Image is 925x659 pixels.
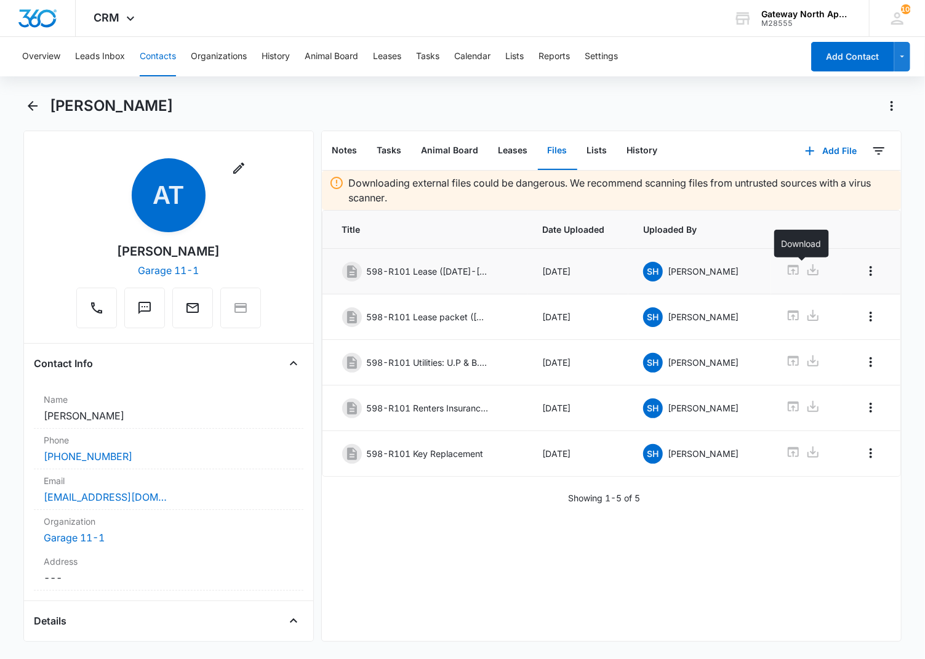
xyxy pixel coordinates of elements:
[44,570,294,585] dd: ---
[138,264,199,277] a: Garage 11-1
[367,265,490,278] p: 598-R101 Lease ([DATE]-[DATE])
[861,261,881,281] button: Overflow Menu
[412,132,489,170] button: Animal Board
[367,310,490,323] p: 598-R101 Lease packet ([DATE])
[505,37,524,76] button: Lists
[284,611,303,631] button: Close
[305,37,358,76] button: Animal Board
[44,532,105,544] a: Garage 11-1
[140,37,176,76] button: Contacts
[44,449,132,464] a: [PHONE_NUMBER]
[869,141,889,161] button: Filters
[643,307,663,327] span: SH
[342,223,513,236] span: Title
[34,429,303,469] div: Phone[PHONE_NUMBER]
[34,388,303,429] div: Name[PERSON_NAME]
[861,443,881,463] button: Overflow Menu
[882,96,902,116] button: Actions
[643,223,756,236] span: Uploaded By
[367,356,490,369] p: 598-R101 Utilities: U.P & B.H.E ([DATE])
[539,37,570,76] button: Reports
[527,431,628,477] td: [DATE]
[34,613,66,628] h4: Details
[643,398,663,418] span: SH
[538,132,577,170] button: Files
[577,132,617,170] button: Lists
[527,249,628,294] td: [DATE]
[643,444,663,464] span: SH
[568,491,640,504] p: Showing 1-5 of 5
[50,97,173,115] h1: [PERSON_NAME]
[367,447,484,460] p: 598-R101 Key Replacement
[454,37,491,76] button: Calendar
[191,37,247,76] button: Organizations
[861,398,881,418] button: Overflow Menu
[34,510,303,550] div: OrganizationGarage 11-1
[75,37,125,76] button: Leads Inbox
[811,42,894,71] button: Add Contact
[172,288,213,328] button: Email
[44,474,294,487] label: Email
[542,223,614,236] span: Date Uploaded
[44,434,294,447] label: Phone
[643,262,663,281] span: SH
[322,132,367,170] button: Notes
[668,265,739,278] p: [PERSON_NAME]
[489,132,538,170] button: Leases
[94,11,120,24] span: CRM
[643,353,663,373] span: SH
[262,37,290,76] button: History
[23,96,42,116] button: Back
[76,288,117,328] button: Call
[774,230,829,257] div: Download
[76,307,117,317] a: Call
[585,37,618,76] button: Settings
[668,402,739,414] p: [PERSON_NAME]
[373,37,401,76] button: Leases
[34,356,93,371] h4: Contact Info
[172,307,213,317] a: Email
[901,4,911,14] div: notifications count
[901,4,911,14] span: 106
[527,386,628,431] td: [DATE]
[761,19,851,28] div: account id
[617,132,668,170] button: History
[349,176,894,205] p: Downloading external files could be dangerous. We recommend scanning files from untrusted sources...
[124,307,165,317] a: Text
[761,9,851,19] div: account name
[668,356,739,369] p: [PERSON_NAME]
[44,490,167,504] a: [EMAIL_ADDRESS][DOMAIN_NAME]
[44,408,294,423] dd: [PERSON_NAME]
[117,242,220,261] div: [PERSON_NAME]
[44,515,294,528] label: Organization
[527,340,628,386] td: [DATE]
[34,469,303,510] div: Email[EMAIL_ADDRESS][DOMAIN_NAME]
[44,393,294,406] label: Name
[367,132,412,170] button: Tasks
[668,310,739,323] p: [PERSON_NAME]
[124,288,165,328] button: Text
[44,555,294,568] label: Address
[861,352,881,372] button: Overflow Menu
[132,158,206,232] span: AT
[416,37,439,76] button: Tasks
[22,37,60,76] button: Overview
[284,354,303,373] button: Close
[668,447,739,460] p: [PERSON_NAME]
[34,550,303,591] div: Address---
[793,136,869,166] button: Add File
[527,294,628,340] td: [DATE]
[861,307,881,326] button: Overflow Menu
[367,402,490,414] p: 598-R101 Renters Insurance ([DATE]-[DATE])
